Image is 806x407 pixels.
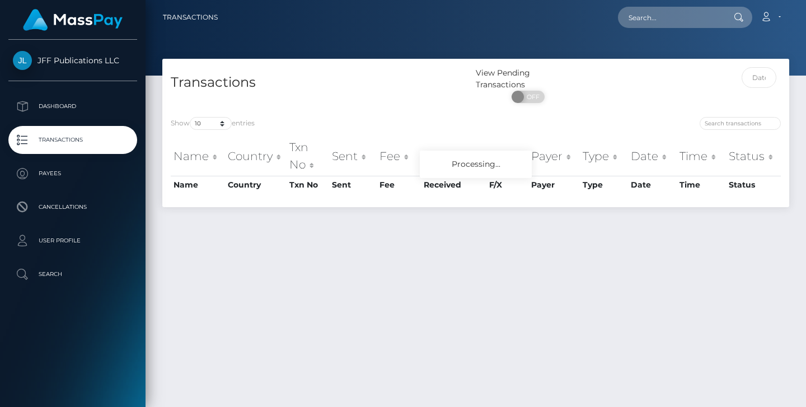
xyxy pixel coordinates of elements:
th: Time [677,136,726,176]
a: Cancellations [8,193,137,221]
input: Search transactions [700,117,781,130]
a: Payees [8,160,137,188]
div: View Pending Transactions [476,67,580,91]
input: Search... [618,7,723,28]
h4: Transactions [171,73,467,92]
th: Payer [528,136,580,176]
span: JFF Publications LLC [8,55,137,66]
th: Payer [528,176,580,194]
a: Dashboard [8,92,137,120]
p: Search [13,266,133,283]
th: Country [225,136,287,176]
a: User Profile [8,227,137,255]
img: JFF Publications LLC [13,51,32,70]
th: F/X [486,176,528,194]
th: Date [628,176,677,194]
th: Name [171,176,225,194]
a: Transactions [8,126,137,154]
input: Date filter [742,67,777,88]
select: Showentries [190,117,232,130]
th: Country [225,176,287,194]
th: Fee [377,176,421,194]
th: F/X [486,136,528,176]
th: Sent [329,136,377,176]
div: Processing... [420,151,532,178]
th: Type [580,176,628,194]
img: MassPay Logo [23,9,123,31]
th: Received [421,176,486,194]
th: Received [421,136,486,176]
span: OFF [518,91,546,103]
a: Search [8,260,137,288]
th: Status [726,136,781,176]
th: Type [580,136,628,176]
p: Dashboard [13,98,133,115]
th: Name [171,136,225,176]
a: Transactions [163,6,218,29]
p: Transactions [13,132,133,148]
th: Sent [329,176,377,194]
label: Show entries [171,117,255,130]
p: Payees [13,165,133,182]
th: Fee [377,136,421,176]
p: Cancellations [13,199,133,216]
th: Time [677,176,726,194]
th: Txn No [287,136,329,176]
p: User Profile [13,232,133,249]
th: Txn No [287,176,329,194]
th: Status [726,176,781,194]
th: Date [628,136,677,176]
